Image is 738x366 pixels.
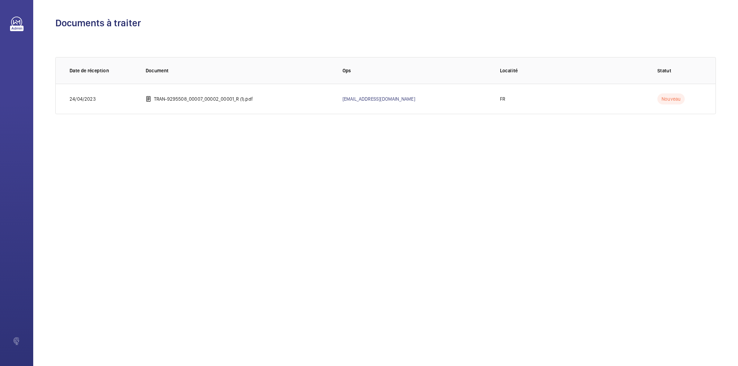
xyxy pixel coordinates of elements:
p: 24/04/2023 [70,95,96,102]
p: Document [146,67,331,74]
p: FR [500,95,505,102]
a: [EMAIL_ADDRESS][DOMAIN_NAME] [343,96,415,102]
p: Nouveau [657,93,685,104]
p: Date de réception [70,67,135,74]
p: Statut [657,67,702,74]
h1: Documents à traiter [55,17,716,29]
p: TRAN-9295508_00007_00002_00001_R (1).pdf [154,95,253,102]
p: Ops [343,67,489,74]
p: Localité [500,67,646,74]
